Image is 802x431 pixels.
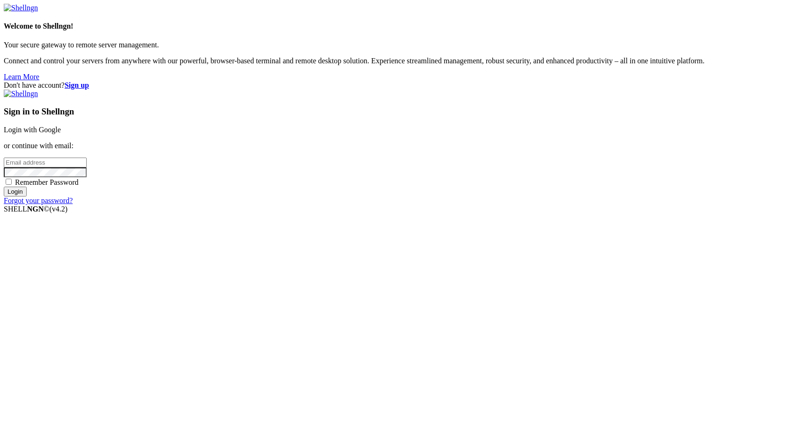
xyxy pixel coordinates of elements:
p: Connect and control your servers from anywhere with our powerful, browser-based terminal and remo... [4,57,798,65]
a: Login with Google [4,126,61,134]
img: Shellngn [4,90,38,98]
a: Learn More [4,73,39,81]
span: 4.2.0 [50,205,68,213]
img: Shellngn [4,4,38,12]
h3: Sign in to Shellngn [4,106,798,117]
a: Sign up [65,81,89,89]
p: or continue with email: [4,142,798,150]
p: Your secure gateway to remote server management. [4,41,798,49]
input: Email address [4,158,87,167]
span: Remember Password [15,178,79,186]
a: Forgot your password? [4,197,73,204]
b: NGN [27,205,44,213]
h4: Welcome to Shellngn! [4,22,798,30]
span: SHELL © [4,205,67,213]
input: Login [4,187,27,197]
input: Remember Password [6,179,12,185]
div: Don't have account? [4,81,798,90]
